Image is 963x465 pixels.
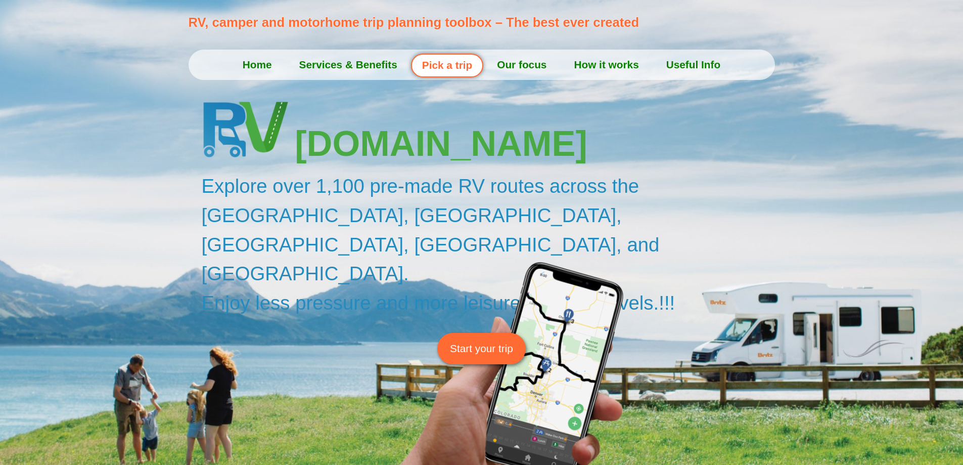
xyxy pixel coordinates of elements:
a: Start your trip [437,333,526,364]
p: RV, camper and motorhome trip planning toolbox – The best ever created [189,13,781,32]
a: Home [229,52,286,77]
a: Useful Info [653,52,734,77]
h2: Explore over 1,100 pre-made RV routes across the [GEOGRAPHIC_DATA], [GEOGRAPHIC_DATA], [GEOGRAPHI... [202,172,780,317]
nav: Menu [189,52,775,77]
span: Start your trip [450,341,513,356]
a: Our focus [483,52,560,77]
a: How it works [560,52,652,77]
a: Services & Benefits [286,52,411,77]
a: Pick a trip [411,54,483,77]
h3: [DOMAIN_NAME] [295,126,779,161]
